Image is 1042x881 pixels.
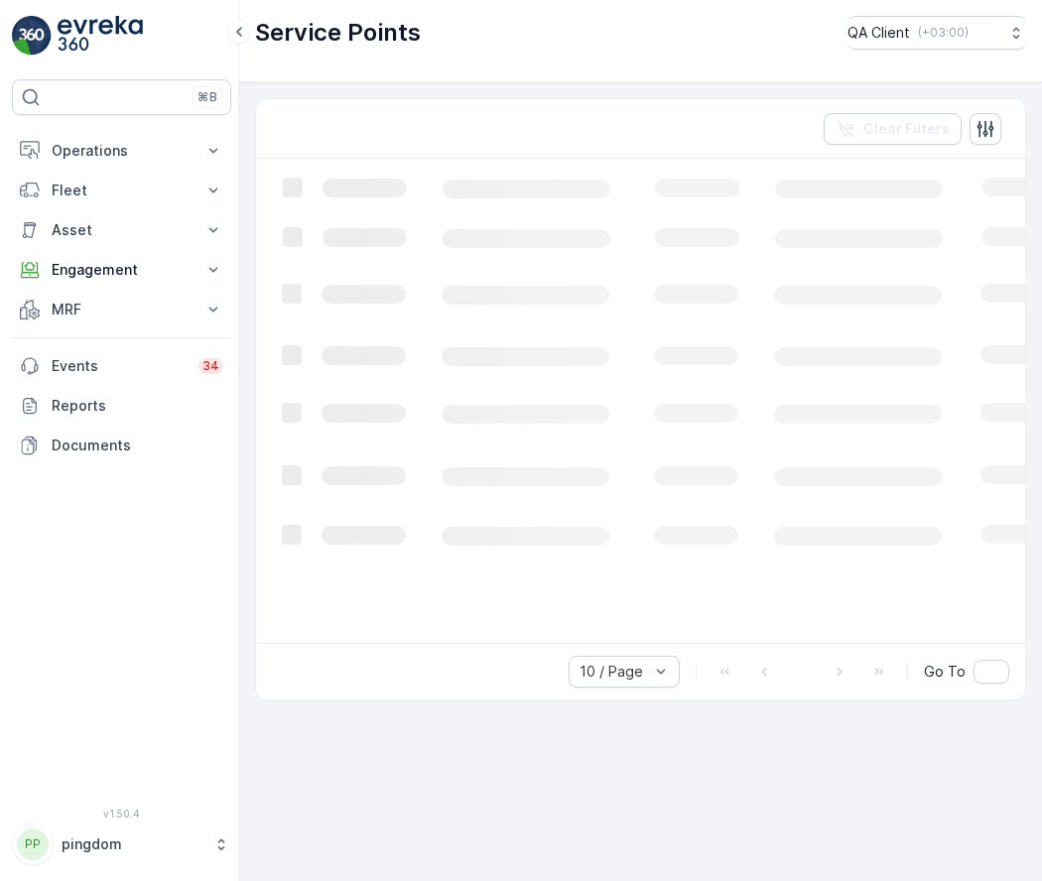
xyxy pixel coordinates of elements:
button: Engagement [12,250,231,290]
button: Asset [12,210,231,250]
p: MRF [52,300,192,319]
p: Events [52,356,187,376]
p: ⌘B [197,89,217,105]
button: PPpingdom [12,823,231,865]
a: Documents [12,426,231,465]
button: Clear Filters [824,113,962,145]
p: pingdom [62,834,203,854]
p: Engagement [52,260,192,280]
span: Go To [924,662,966,682]
p: Operations [52,141,192,161]
button: MRF [12,290,231,329]
p: Reports [52,396,223,416]
p: Clear Filters [863,119,950,139]
a: Events34 [12,346,231,386]
img: logo [12,16,52,56]
button: Fleet [12,171,231,210]
p: Service Points [255,17,421,49]
a: Reports [12,386,231,426]
img: logo_light-DOdMpM7g.png [58,16,143,56]
div: PP [17,828,49,860]
p: ( +03:00 ) [918,25,969,41]
span: v 1.50.4 [12,808,231,819]
p: Documents [52,436,223,455]
p: Asset [52,220,192,240]
button: QA Client(+03:00) [847,16,1026,50]
p: QA Client [847,23,910,43]
button: Operations [12,131,231,171]
p: 34 [202,358,219,374]
p: Fleet [52,181,192,200]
